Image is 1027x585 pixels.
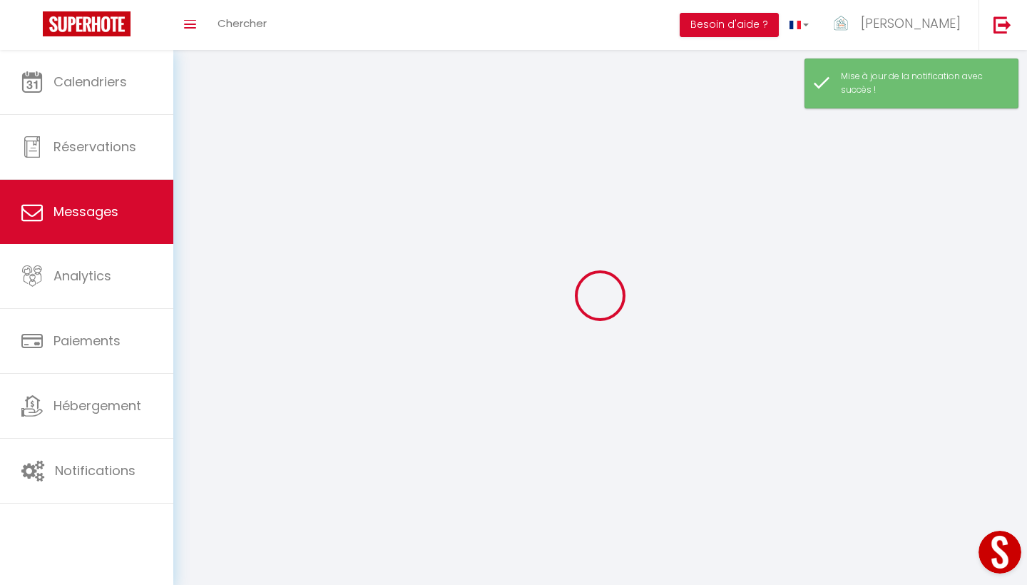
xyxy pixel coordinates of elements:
[53,332,121,350] span: Paiements
[53,73,127,91] span: Calendriers
[830,13,852,34] img: ...
[967,525,1027,585] iframe: LiveChat chat widget
[53,203,118,220] span: Messages
[680,13,779,37] button: Besoin d'aide ?
[53,138,136,156] span: Réservations
[43,11,131,36] img: Super Booking
[55,462,136,479] span: Notifications
[53,397,141,414] span: Hébergement
[218,16,267,31] span: Chercher
[841,70,1003,97] div: Mise à jour de la notification avec succès !
[993,16,1011,34] img: logout
[861,14,961,32] span: [PERSON_NAME]
[53,267,111,285] span: Analytics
